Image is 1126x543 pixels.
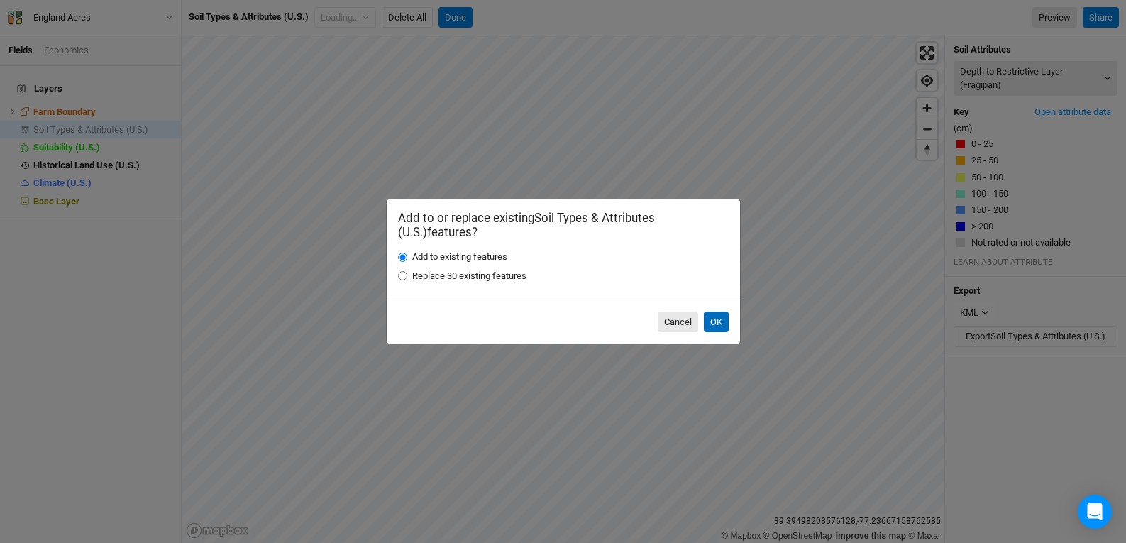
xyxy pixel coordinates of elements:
[412,251,507,263] label: Add to existing features
[1078,495,1112,529] div: Open Intercom Messenger
[412,270,526,283] label: Replace 30 existing features
[658,312,698,333] button: Cancel
[704,312,729,333] button: OK
[398,211,729,240] h2: Add to or replace existing Soil Types & Attributes (U.S.) features?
